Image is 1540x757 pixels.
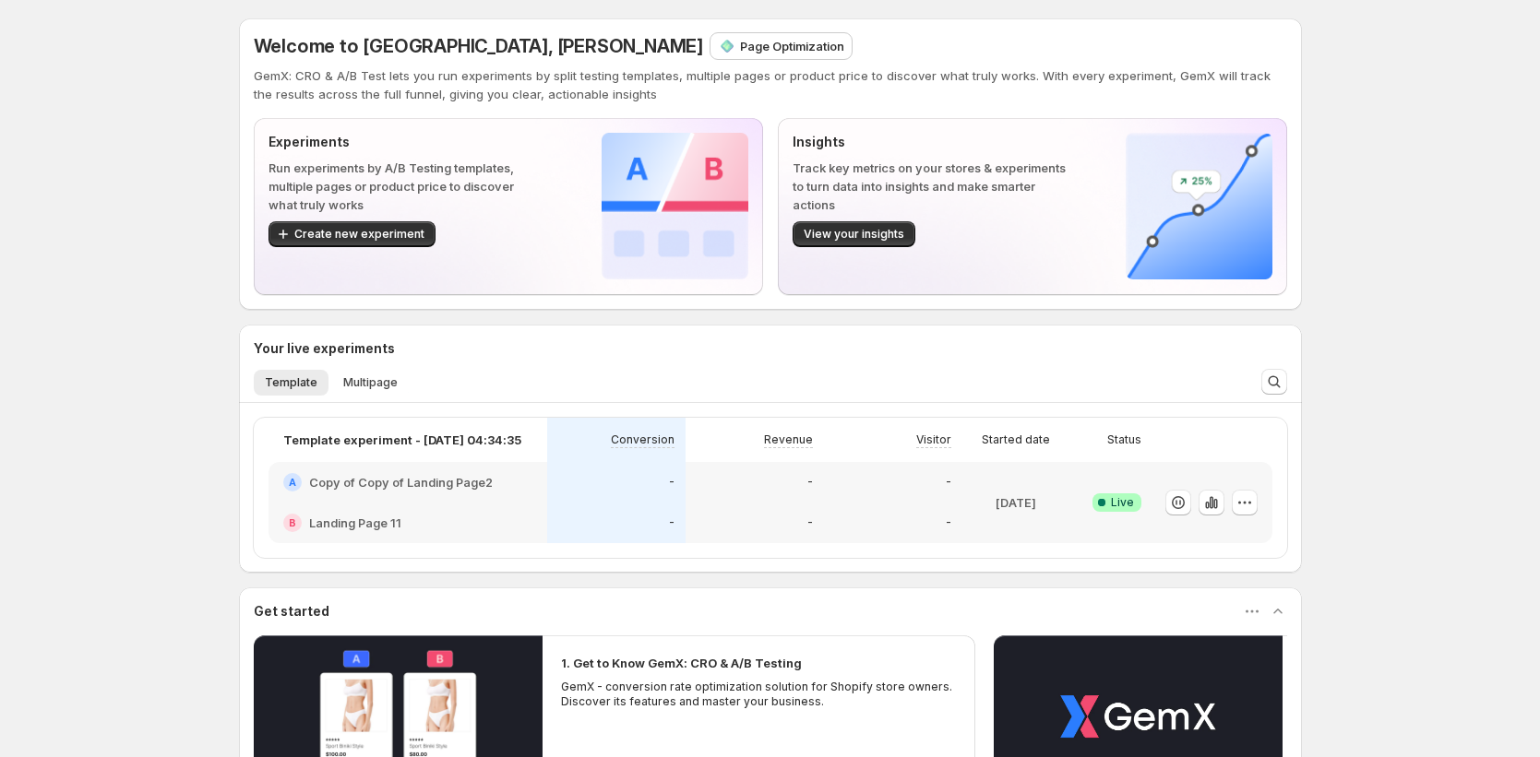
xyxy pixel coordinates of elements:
h2: A [289,477,296,488]
h3: Get started [254,602,329,621]
p: - [946,515,951,530]
p: - [807,475,813,490]
h2: Landing Page 11 [309,514,401,532]
button: Create new experiment [269,221,436,247]
p: GemX - conversion rate optimization solution for Shopify store owners. Discover its features and ... [561,680,958,709]
img: Page Optimization [718,37,736,55]
span: Template [265,375,317,390]
p: - [807,515,813,530]
p: GemX: CRO & A/B Test lets you run experiments by split testing templates, multiple pages or produ... [254,66,1287,103]
p: Run experiments by A/B Testing templates, multiple pages or product price to discover what truly ... [269,159,543,214]
p: Started date [982,432,1050,447]
h3: Your live experiments [254,339,395,358]
img: Insights [1126,133,1272,279]
p: Conversion [611,432,674,447]
p: - [669,515,674,530]
span: Welcome to [GEOGRAPHIC_DATA], [PERSON_NAME] [254,35,703,57]
p: Track key metrics on your stores & experiments to turn data into insights and make smarter actions [793,159,1067,214]
button: Search and filter results [1261,369,1287,395]
span: Live [1111,495,1134,510]
p: - [669,475,674,490]
p: Page Optimization [740,37,844,55]
h2: B [289,517,296,528]
img: Experiments [602,133,748,279]
p: Visitor [916,432,951,447]
h2: Copy of Copy of Landing Page2 [309,473,493,491]
span: Create new experiment [294,227,424,242]
span: View your insights [804,227,904,242]
p: Template experiment - [DATE] 04:34:35 [283,431,521,449]
p: Revenue [764,432,813,447]
p: Insights [793,133,1067,151]
p: Status [1107,432,1141,447]
span: Multipage [343,375,398,390]
p: [DATE] [996,493,1036,512]
button: View your insights [793,221,915,247]
p: Experiments [269,133,543,151]
p: - [946,475,951,490]
h2: 1. Get to Know GemX: CRO & A/B Testing [561,654,802,672]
